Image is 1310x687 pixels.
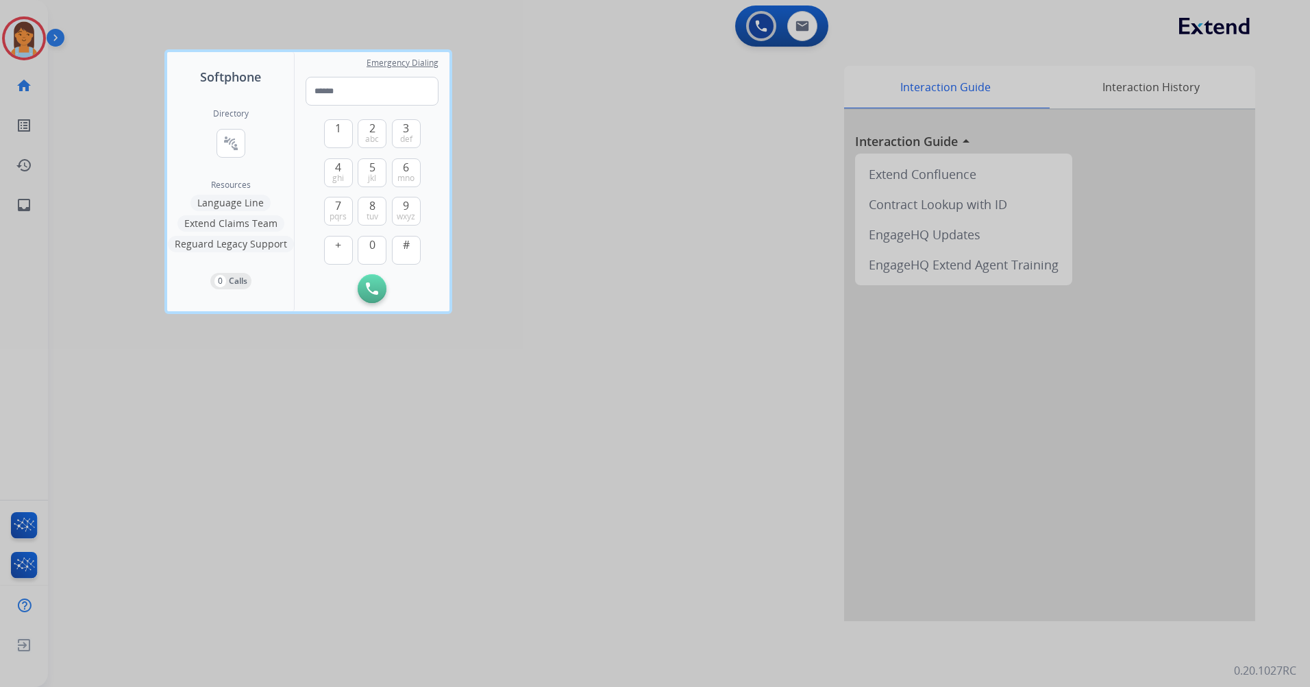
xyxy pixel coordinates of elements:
span: 7 [335,197,341,214]
span: 6 [403,159,409,176]
button: 0 [358,236,386,265]
button: 3def [392,119,421,148]
span: + [335,237,341,253]
span: Emergency Dialing [367,58,438,69]
button: 0Calls [210,273,251,289]
button: 5jkl [358,158,386,187]
button: 8tuv [358,197,386,226]
button: Reguard Legacy Support [168,236,294,252]
span: 8 [369,197,375,214]
span: wxyz [397,211,415,222]
span: 1 [335,120,341,136]
button: 4ghi [324,158,353,187]
h2: Directory [213,108,249,119]
button: 6mno [392,158,421,187]
span: 4 [335,159,341,176]
span: # [403,237,410,253]
button: 7pqrs [324,197,353,226]
span: jkl [368,173,376,184]
span: def [400,134,412,145]
button: Extend Claims Team [177,215,284,232]
span: mno [397,173,415,184]
span: pqrs [330,211,347,222]
button: 2abc [358,119,386,148]
button: # [392,236,421,265]
span: ghi [332,173,344,184]
span: 5 [369,159,375,176]
img: call-button [366,282,378,295]
p: 0 [214,275,226,287]
span: 2 [369,120,375,136]
button: Language Line [190,195,271,211]
span: Softphone [200,67,261,86]
span: 9 [403,197,409,214]
span: 0 [369,237,375,253]
span: Resources [211,180,251,191]
button: + [324,236,353,265]
button: 1 [324,119,353,148]
span: 3 [403,120,409,136]
p: 0.20.1027RC [1234,662,1296,679]
button: 9wxyz [392,197,421,226]
span: abc [365,134,379,145]
p: Calls [229,275,247,287]
mat-icon: connect_without_contact [223,135,239,152]
span: tuv [367,211,378,222]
